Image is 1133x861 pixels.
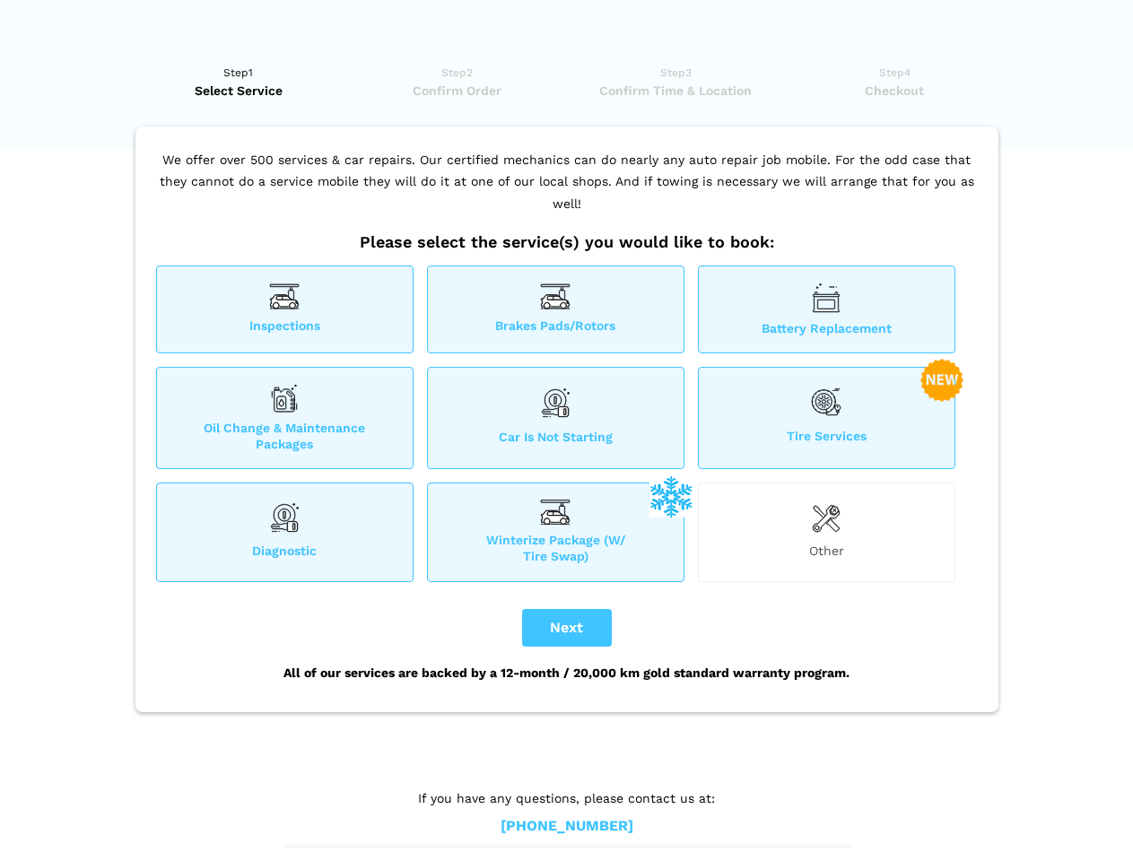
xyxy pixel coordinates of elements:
[920,359,963,402] img: new-badge-2-48.png
[428,532,684,564] span: Winterize Package (W/ Tire Swap)
[135,82,343,100] span: Select Service
[428,429,684,452] span: Car is not starting
[791,82,998,100] span: Checkout
[157,543,413,564] span: Diagnostic
[157,420,413,452] span: Oil Change & Maintenance Packages
[353,82,561,100] span: Confirm Order
[522,609,612,647] button: Next
[699,320,954,336] span: Battery Replacement
[135,64,343,100] a: Step1
[152,232,982,252] h2: Please select the service(s) you would like to book:
[572,82,780,100] span: Confirm Time & Location
[791,64,998,100] a: Step4
[501,817,633,836] a: [PHONE_NUMBER]
[699,543,954,564] span: Other
[649,474,693,517] img: winterize-icon_1.png
[353,64,561,100] a: Step2
[428,317,684,336] span: Brakes Pads/Rotors
[152,149,982,233] p: We offer over 500 services & car repairs. Our certified mechanics can do nearly any auto repair j...
[572,64,780,100] a: Step3
[284,788,850,808] p: If you have any questions, please contact us at:
[152,647,982,699] div: All of our services are backed by a 12-month / 20,000 km gold standard warranty program.
[699,428,954,452] span: Tire Services
[157,317,413,336] span: Inspections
